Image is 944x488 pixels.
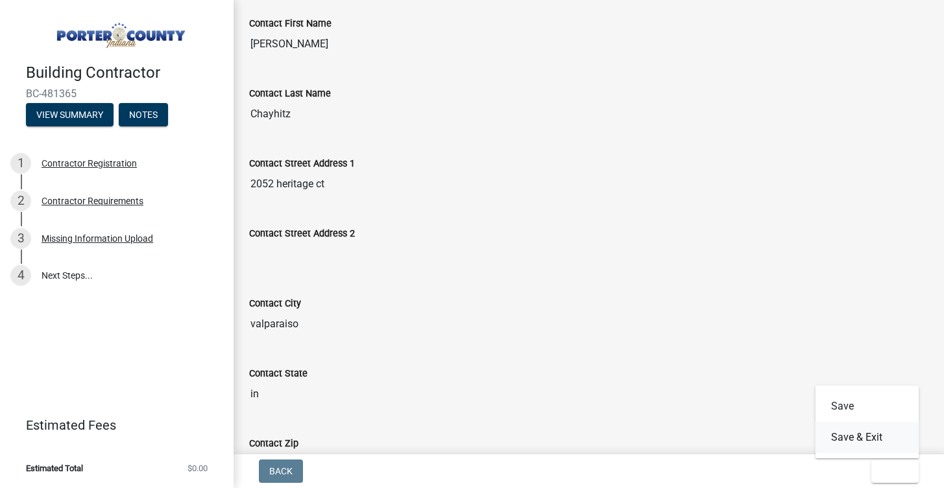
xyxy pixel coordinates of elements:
[249,369,308,378] label: Contact State
[26,87,208,100] span: BC-481365
[26,64,223,82] h4: Building Contractor
[26,110,114,121] wm-modal-confirm: Summary
[42,234,153,243] div: Missing Information Upload
[816,422,919,453] button: Save & Exit
[10,153,31,174] div: 1
[871,459,919,483] button: Exit
[26,464,83,472] span: Estimated Total
[26,14,213,50] img: Porter County, Indiana
[42,196,143,205] div: Contractor Requirements
[816,391,919,422] button: Save
[249,229,355,238] label: Contact Street Address 2
[119,110,168,121] wm-modal-confirm: Notes
[249,159,355,168] label: Contact Street Address 1
[269,466,293,476] span: Back
[882,466,901,476] span: Exit
[26,103,114,126] button: View Summary
[119,103,168,126] button: Notes
[188,464,208,472] span: $0.00
[259,459,303,483] button: Back
[10,228,31,249] div: 3
[10,191,31,211] div: 2
[249,19,332,29] label: Contact First Name
[42,159,137,168] div: Contractor Registration
[249,439,298,448] label: Contact Zip
[10,265,31,286] div: 4
[816,386,919,458] div: Exit
[249,299,301,308] label: Contact City
[10,412,213,438] a: Estimated Fees
[249,89,331,99] label: Contact Last Name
